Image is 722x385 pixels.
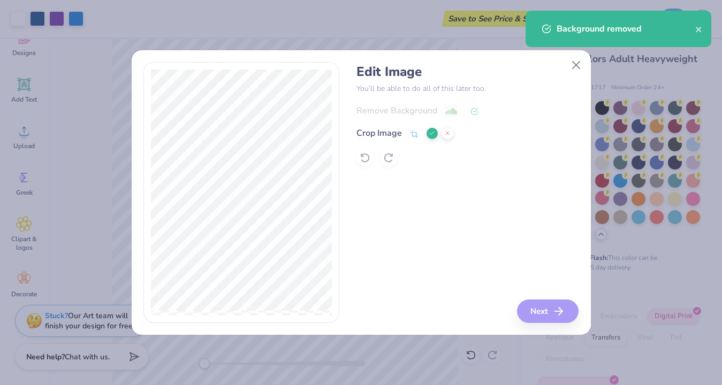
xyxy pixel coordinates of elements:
[356,83,579,94] p: You’ll be able to do all of this later too.
[356,127,402,140] div: Crop Image
[557,22,695,35] div: Background removed
[566,55,586,75] button: Close
[695,22,703,35] button: close
[356,64,579,80] h4: Edit Image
